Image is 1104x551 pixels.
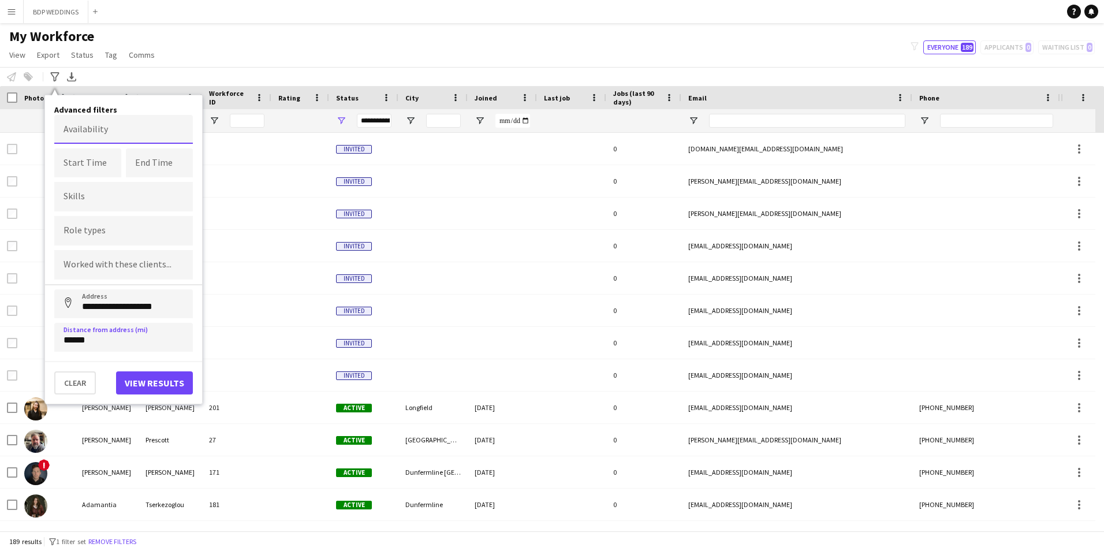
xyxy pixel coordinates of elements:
div: 0 [606,392,681,423]
button: BDP WEDDINGS [24,1,88,23]
span: Rating [278,94,300,102]
span: Invited [336,242,372,251]
input: Type to search clients... [64,260,184,270]
span: Status [336,94,359,102]
img: Adamantia Tserkezoglou [24,494,47,518]
div: 27 [202,424,271,456]
input: Row Selection is disabled for this row (unchecked) [7,241,17,251]
input: Row Selection is disabled for this row (unchecked) [7,144,17,154]
input: Row Selection is disabled for this row (unchecked) [7,306,17,316]
div: 0 [606,456,681,488]
div: [EMAIL_ADDRESS][DOMAIN_NAME] [681,262,912,294]
button: Everyone189 [923,40,976,54]
a: Export [32,47,64,62]
div: [DATE] [468,392,537,423]
button: Open Filter Menu [209,116,219,126]
div: [DATE] [468,424,537,456]
input: Row Selection is disabled for this row (unchecked) [7,209,17,219]
img: Adam Stanley [24,462,47,485]
span: Workforce ID [209,89,251,106]
span: Invited [336,274,372,283]
div: 0 [606,133,681,165]
div: [PERSON_NAME][EMAIL_ADDRESS][DOMAIN_NAME] [681,165,912,197]
div: [EMAIL_ADDRESS][DOMAIN_NAME] [681,327,912,359]
div: [PHONE_NUMBER] [912,392,1060,423]
div: Tserkezoglou [139,489,202,520]
div: 0 [606,295,681,326]
div: [PHONE_NUMBER] [912,424,1060,456]
span: Jobs (last 90 days) [613,89,661,106]
div: [EMAIL_ADDRESS][DOMAIN_NAME] [681,456,912,488]
div: 201 [202,392,271,423]
span: City [405,94,419,102]
span: Email [688,94,707,102]
div: [DATE] [468,489,537,520]
div: [GEOGRAPHIC_DATA] [398,424,468,456]
span: 189 [961,43,974,52]
button: Open Filter Menu [405,116,416,126]
span: Phone [919,94,939,102]
div: Adamantia [75,489,139,520]
input: Phone Filter Input [940,114,1053,128]
span: Invited [336,339,372,348]
input: Type to search skills... [64,191,184,202]
div: 0 [606,424,681,456]
div: 171 [202,456,271,488]
span: Export [37,50,59,60]
div: [PERSON_NAME][EMAIL_ADDRESS][DOMAIN_NAME] [681,424,912,456]
input: Row Selection is disabled for this row (unchecked) [7,338,17,348]
span: Joined [475,94,497,102]
span: Photo [24,94,44,102]
div: [EMAIL_ADDRESS][DOMAIN_NAME] [681,359,912,391]
div: [PERSON_NAME] [139,456,202,488]
span: Last job [544,94,570,102]
div: [PERSON_NAME] [75,392,139,423]
span: Active [336,404,372,412]
span: Invited [336,145,372,154]
input: Row Selection is disabled for this row (unchecked) [7,370,17,381]
div: [EMAIL_ADDRESS][DOMAIN_NAME] [681,230,912,262]
div: 0 [606,489,681,520]
div: 181 [202,489,271,520]
input: Row Selection is disabled for this row (unchecked) [7,273,17,284]
input: City Filter Input [426,114,461,128]
div: Dunfermline [398,489,468,520]
input: Row Selection is disabled for this row (unchecked) [7,176,17,187]
span: View [9,50,25,60]
input: Joined Filter Input [495,114,530,128]
div: 0 [606,165,681,197]
div: [EMAIL_ADDRESS][DOMAIN_NAME] [681,489,912,520]
span: Active [336,436,372,445]
div: 0 [606,359,681,391]
div: 0 [606,198,681,229]
span: 1 filter set [56,537,86,546]
div: [DATE] [468,456,537,488]
img: Adam Harvey [24,397,47,420]
span: Active [336,501,372,509]
input: Type to search role types... [64,226,184,236]
app-action-btn: Export XLSX [65,70,79,84]
span: Invited [336,371,372,380]
div: [PHONE_NUMBER] [912,456,1060,488]
button: Remove filters [86,535,139,548]
div: Longfield [398,392,468,423]
a: View [5,47,30,62]
div: Dunfermline [GEOGRAPHIC_DATA][PERSON_NAME], [GEOGRAPHIC_DATA] [398,456,468,488]
a: Status [66,47,98,62]
span: Last Name [146,94,180,102]
span: Comms [129,50,155,60]
button: View results [116,371,193,394]
h4: Advanced filters [54,105,193,115]
div: [PERSON_NAME] [139,392,202,423]
div: [DOMAIN_NAME][EMAIL_ADDRESS][DOMAIN_NAME] [681,133,912,165]
input: Email Filter Input [709,114,905,128]
div: [PERSON_NAME] [75,424,139,456]
div: 0 [606,230,681,262]
div: [PERSON_NAME] [75,456,139,488]
a: Tag [100,47,122,62]
div: [PERSON_NAME][EMAIL_ADDRESS][DOMAIN_NAME] [681,198,912,229]
app-action-btn: Advanced filters [48,70,62,84]
div: Prescott [139,424,202,456]
span: Status [71,50,94,60]
span: Tag [105,50,117,60]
